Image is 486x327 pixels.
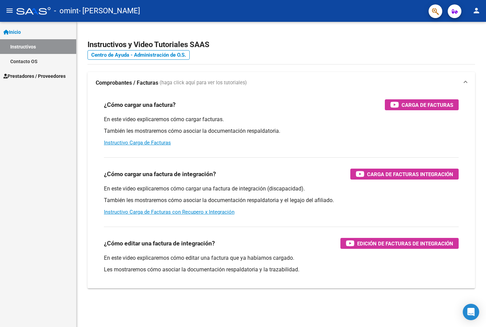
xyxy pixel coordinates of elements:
div: Open Intercom Messenger [463,304,479,320]
h2: Instructivos y Video Tutoriales SAAS [87,38,475,51]
button: Edición de Facturas de integración [340,238,459,249]
a: Centro de Ayuda - Administración de O.S. [87,50,190,60]
strong: Comprobantes / Facturas [96,79,158,87]
a: Instructivo Carga de Facturas con Recupero x Integración [104,209,234,215]
p: También les mostraremos cómo asociar la documentación respaldatoria. [104,127,459,135]
span: - omint [54,3,79,18]
span: Edición de Facturas de integración [357,239,453,248]
mat-icon: person [472,6,481,15]
h3: ¿Cómo cargar una factura? [104,100,176,110]
a: Instructivo Carga de Facturas [104,140,171,146]
h3: ¿Cómo editar una factura de integración? [104,239,215,248]
button: Carga de Facturas Integración [350,169,459,180]
p: Les mostraremos cómo asociar la documentación respaldatoria y la trazabilidad. [104,266,459,273]
h3: ¿Cómo cargar una factura de integración? [104,169,216,179]
span: Prestadores / Proveedores [3,72,66,80]
span: Carga de Facturas [402,101,453,109]
span: - [PERSON_NAME] [79,3,140,18]
div: Comprobantes / Facturas (haga click aquí para ver los tutoriales) [87,94,475,288]
p: También les mostraremos cómo asociar la documentación respaldatoria y el legajo del afiliado. [104,197,459,204]
span: Carga de Facturas Integración [367,170,453,179]
mat-icon: menu [5,6,14,15]
span: (haga click aquí para ver los tutoriales) [160,79,247,87]
p: En este video explicaremos cómo editar una factura que ya habíamos cargado. [104,254,459,262]
button: Carga de Facturas [385,99,459,110]
mat-expansion-panel-header: Comprobantes / Facturas (haga click aquí para ver los tutoriales) [87,72,475,94]
p: En este video explicaremos cómo cargar una factura de integración (discapacidad). [104,185,459,193]
p: En este video explicaremos cómo cargar facturas. [104,116,459,123]
span: Inicio [3,28,21,36]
